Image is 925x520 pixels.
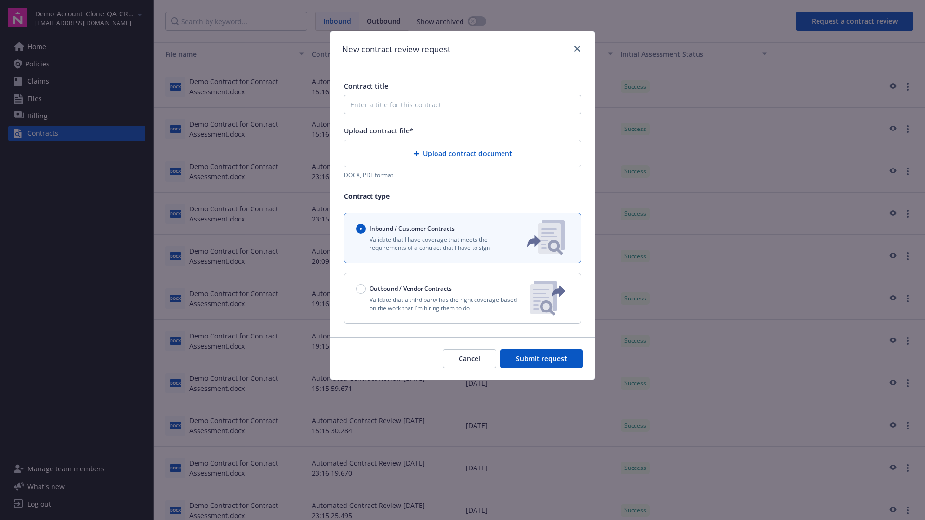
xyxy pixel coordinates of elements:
span: Upload contract document [423,148,512,158]
div: Upload contract document [344,140,581,167]
p: Validate that a third party has the right coverage based on the work that I'm hiring them to do [356,296,523,312]
p: Validate that I have coverage that meets the requirements of a contract that I have to sign [356,235,511,252]
h1: New contract review request [342,43,450,55]
span: Inbound / Customer Contracts [370,224,455,233]
input: Enter a title for this contract [344,95,581,114]
div: DOCX, PDF format [344,171,581,179]
span: Outbound / Vendor Contracts [370,285,452,293]
span: Upload contract file* [344,126,413,135]
span: Contract title [344,81,388,91]
input: Outbound / Vendor Contracts [356,284,366,294]
input: Inbound / Customer Contracts [356,224,366,234]
span: Cancel [459,354,480,363]
button: Cancel [443,349,496,368]
button: Submit request [500,349,583,368]
span: Submit request [516,354,567,363]
a: close [571,43,583,54]
button: Inbound / Customer ContractsValidate that I have coverage that meets the requirements of a contra... [344,213,581,263]
button: Outbound / Vendor ContractsValidate that a third party has the right coverage based on the work t... [344,273,581,324]
p: Contract type [344,191,581,201]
